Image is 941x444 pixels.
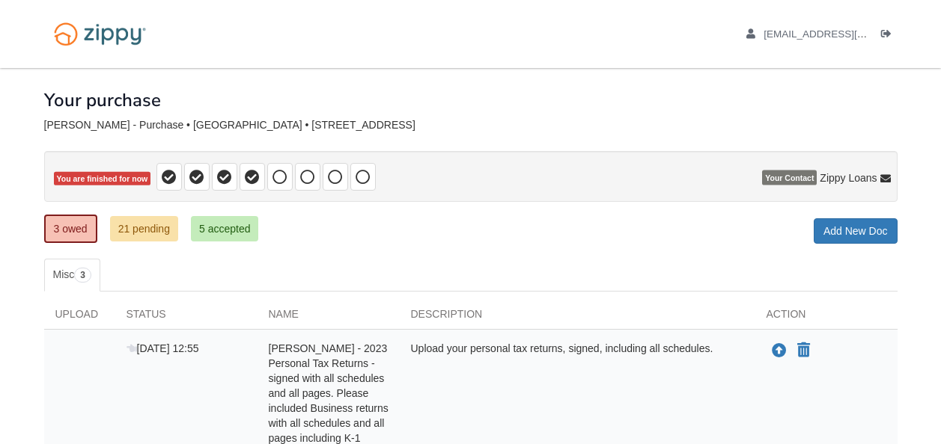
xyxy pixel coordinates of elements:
a: 3 owed [44,215,97,243]
span: [DATE] 12:55 [127,342,199,354]
h1: Your purchase [44,90,161,110]
span: Zippy Loans [820,170,877,185]
span: tdcolinske@gmail.com [764,28,935,40]
a: 21 pending [110,216,178,241]
img: Logo [44,15,156,53]
div: [PERSON_NAME] - Purchase • [GEOGRAPHIC_DATA] • [STREET_ADDRESS] [44,119,898,132]
a: Add New Doc [814,218,898,244]
div: Description [400,306,755,329]
div: Action [755,306,898,329]
a: Misc [44,259,100,292]
a: Log out [881,28,898,43]
a: edit profile [746,28,936,43]
button: Declare Toryanna Paulsen - 2023 Personal Tax Returns - signed with all schedules and all pages. P... [796,342,811,360]
a: 5 accepted [191,216,259,241]
div: Upload [44,306,115,329]
div: Name [258,306,400,329]
div: Status [115,306,258,329]
button: Upload Toryanna Paulsen - 2023 Personal Tax Returns - signed with all schedules and all pages. Pl... [770,341,788,360]
span: You are finished for now [54,172,151,186]
span: Your Contact [762,170,817,185]
span: 3 [74,268,91,283]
